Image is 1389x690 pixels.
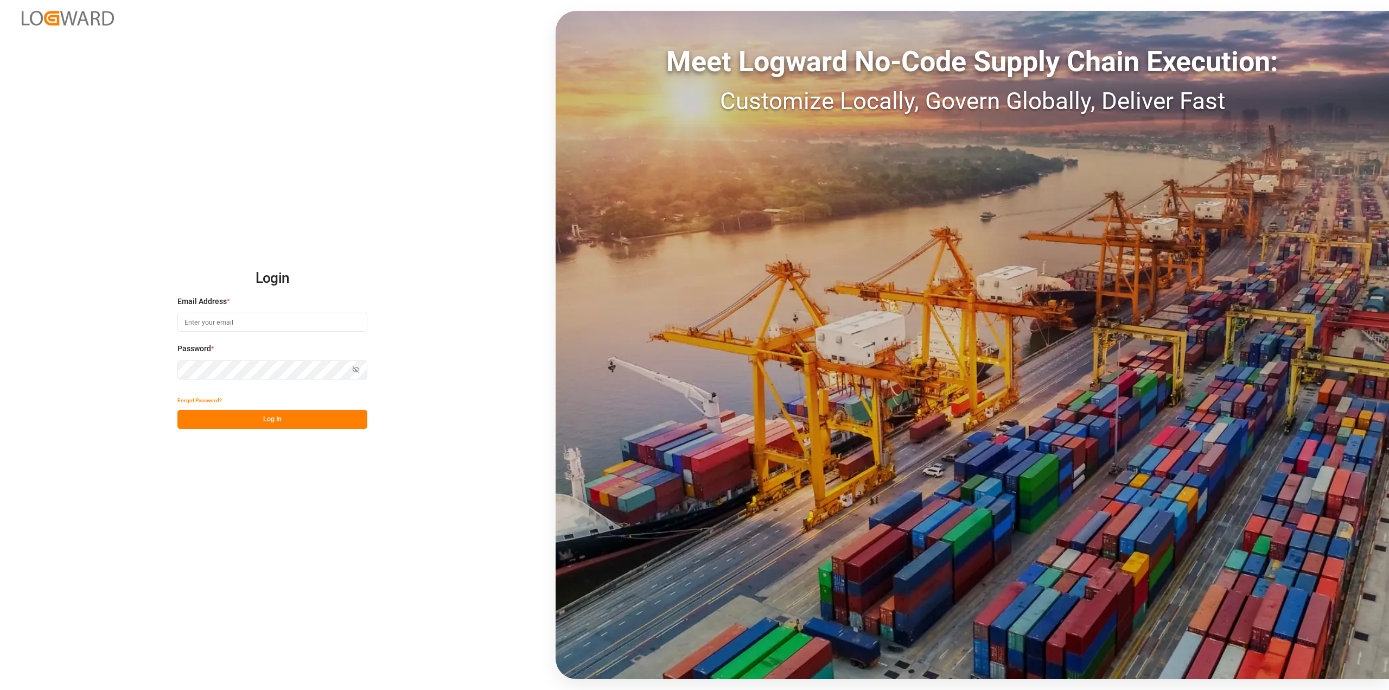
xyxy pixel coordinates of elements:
button: Log In [177,410,367,429]
h2: Login [177,261,367,296]
span: Email Address [177,296,227,307]
div: Meet Logward No-Code Supply Chain Execution: [556,41,1389,83]
span: Password [177,343,211,355]
img: Logward_new_orange.png [22,11,114,26]
div: Customize Locally, Govern Globally, Deliver Fast [556,83,1389,119]
button: Forgot Password? [177,391,222,410]
input: Enter your email [177,313,367,332]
